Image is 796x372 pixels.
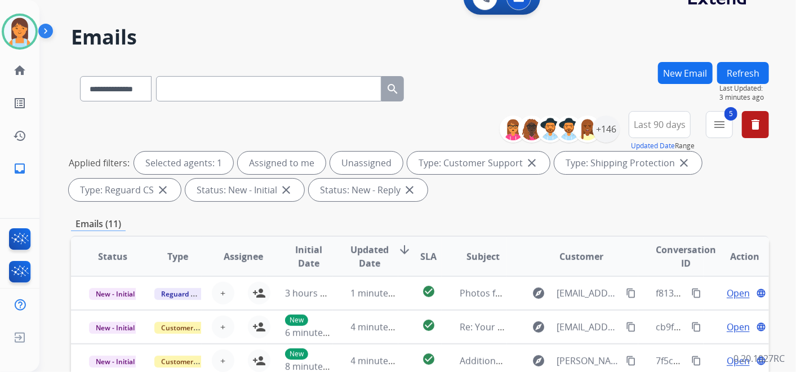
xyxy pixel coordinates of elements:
[691,288,701,298] mat-icon: content_copy
[422,352,435,366] mat-icon: check_circle
[525,156,539,170] mat-icon: close
[629,111,691,138] button: Last 90 days
[727,286,750,300] span: Open
[717,62,769,84] button: Refresh
[156,183,170,197] mat-icon: close
[460,287,595,299] span: Photos for New Claim on [DATE]
[658,62,713,84] button: New Email
[220,286,225,300] span: +
[626,322,636,332] mat-icon: content_copy
[212,316,234,338] button: +
[557,320,619,334] span: [EMAIL_ADDRESS][DOMAIN_NAME]
[285,243,332,270] span: Initial Date
[691,356,701,366] mat-icon: content_copy
[727,354,750,367] span: Open
[89,288,141,300] span: New - Initial
[167,250,188,263] span: Type
[89,322,141,334] span: New - Initial
[69,156,130,170] p: Applied filters:
[220,354,225,367] span: +
[626,288,636,298] mat-icon: content_copy
[71,217,126,231] p: Emails (11)
[252,320,266,334] mat-icon: person_add
[285,315,308,326] p: New
[351,355,411,367] span: 4 minutes ago
[532,286,545,300] mat-icon: explore
[557,354,619,367] span: [PERSON_NAME][EMAIL_ADDRESS][PERSON_NAME][DOMAIN_NAME]
[154,288,206,300] span: Reguard CS
[706,111,733,138] button: 5
[351,321,411,333] span: 4 minutes ago
[557,286,619,300] span: [EMAIL_ADDRESS][DOMAIN_NAME]
[212,282,234,304] button: +
[13,64,26,77] mat-icon: home
[134,152,233,174] div: Selected agents: 1
[154,356,228,367] span: Customer Support
[13,129,26,143] mat-icon: history
[252,354,266,367] mat-icon: person_add
[89,356,141,367] span: New - Initial
[220,320,225,334] span: +
[386,82,399,96] mat-icon: search
[460,355,660,367] span: Additional pictures for claim order #461689036
[407,152,550,174] div: Type: Customer Support
[422,285,435,298] mat-icon: check_circle
[398,243,412,256] mat-icon: arrow_downward
[98,250,127,263] span: Status
[285,348,308,360] p: New
[422,318,435,332] mat-icon: check_circle
[532,354,545,367] mat-icon: explore
[212,349,234,372] button: +
[756,288,766,298] mat-icon: language
[677,156,691,170] mat-icon: close
[460,321,580,333] span: Re: Your Extend Virtual Card
[724,107,737,121] span: 5
[71,26,769,48] h2: Emails
[238,152,326,174] div: Assigned to me
[285,326,345,339] span: 6 minutes ago
[69,179,181,201] div: Type: Reguard CS
[719,84,769,93] span: Last Updated:
[713,118,726,131] mat-icon: menu
[279,183,293,197] mat-icon: close
[593,116,620,143] div: +146
[403,183,416,197] mat-icon: close
[631,141,675,150] button: Updated Date
[554,152,702,174] div: Type: Shipping Protection
[756,322,766,332] mat-icon: language
[285,287,336,299] span: 3 hours ago
[749,118,762,131] mat-icon: delete
[224,250,263,263] span: Assignee
[631,141,695,150] span: Range
[13,96,26,110] mat-icon: list_alt
[559,250,603,263] span: Customer
[532,320,545,334] mat-icon: explore
[656,243,717,270] span: Conversation ID
[154,322,228,334] span: Customer Support
[351,243,389,270] span: Updated Date
[704,237,769,276] th: Action
[330,152,403,174] div: Unassigned
[719,93,769,102] span: 3 minutes ago
[252,286,266,300] mat-icon: person_add
[727,320,750,334] span: Open
[626,356,636,366] mat-icon: content_copy
[691,322,701,332] mat-icon: content_copy
[420,250,437,263] span: SLA
[4,16,35,47] img: avatar
[733,352,785,365] p: 0.20.1027RC
[351,287,407,299] span: 1 minute ago
[13,162,26,175] mat-icon: inbox
[634,122,686,127] span: Last 90 days
[466,250,500,263] span: Subject
[185,179,304,201] div: Status: New - Initial
[309,179,428,201] div: Status: New - Reply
